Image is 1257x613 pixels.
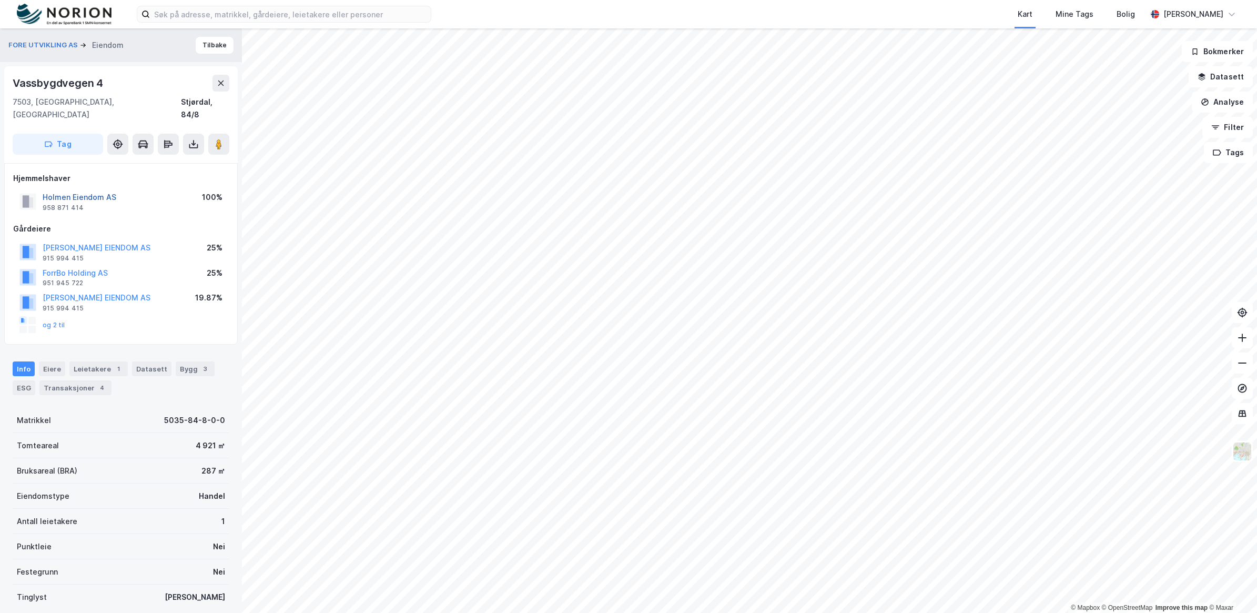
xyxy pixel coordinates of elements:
[43,279,83,287] div: 951 945 722
[39,361,65,376] div: Eiere
[1182,41,1253,62] button: Bokmerker
[43,204,84,212] div: 958 871 414
[1204,562,1257,613] iframe: Chat Widget
[132,361,171,376] div: Datasett
[213,566,225,578] div: Nei
[13,96,181,121] div: 7503, [GEOGRAPHIC_DATA], [GEOGRAPHIC_DATA]
[1155,604,1208,611] a: Improve this map
[113,364,124,374] div: 1
[13,223,229,235] div: Gårdeiere
[176,361,215,376] div: Bygg
[150,6,431,22] input: Søk på adresse, matrikkel, gårdeiere, leietakere eller personer
[17,4,111,25] img: norion-logo.80e7a08dc31c2e691866.png
[43,254,84,263] div: 915 994 415
[17,540,52,553] div: Punktleie
[13,380,35,395] div: ESG
[1202,117,1253,138] button: Filter
[69,361,128,376] div: Leietakere
[17,591,47,604] div: Tinglyst
[213,540,225,553] div: Nei
[97,383,107,393] div: 4
[221,515,225,528] div: 1
[164,414,225,427] div: 5035-84-8-0-0
[196,37,234,54] button: Tilbake
[1232,441,1252,461] img: Z
[207,267,222,279] div: 25%
[13,75,105,92] div: Vassbygdvegen 4
[1204,562,1257,613] div: Kontrollprogram for chat
[195,292,222,304] div: 19.87%
[13,361,35,376] div: Info
[17,490,69,503] div: Eiendomstype
[199,490,225,503] div: Handel
[1204,142,1253,163] button: Tags
[201,465,225,477] div: 287 ㎡
[200,364,210,374] div: 3
[1018,8,1032,21] div: Kart
[165,591,225,604] div: [PERSON_NAME]
[1192,92,1253,113] button: Analyse
[1071,604,1100,611] a: Mapbox
[196,439,225,452] div: 4 921 ㎡
[1102,604,1153,611] a: OpenStreetMap
[202,191,222,204] div: 100%
[13,134,103,155] button: Tag
[43,304,84,313] div: 915 994 415
[1163,8,1223,21] div: [PERSON_NAME]
[17,414,51,427] div: Matrikkel
[39,380,111,395] div: Transaksjoner
[8,40,80,51] button: FORE UTVIKLING AS
[207,242,222,254] div: 25%
[17,439,59,452] div: Tomteareal
[92,39,124,52] div: Eiendom
[181,96,229,121] div: Stjørdal, 84/8
[17,566,58,578] div: Festegrunn
[1056,8,1093,21] div: Mine Tags
[1117,8,1135,21] div: Bolig
[17,515,77,528] div: Antall leietakere
[1189,66,1253,87] button: Datasett
[13,172,229,185] div: Hjemmelshaver
[17,465,77,477] div: Bruksareal (BRA)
